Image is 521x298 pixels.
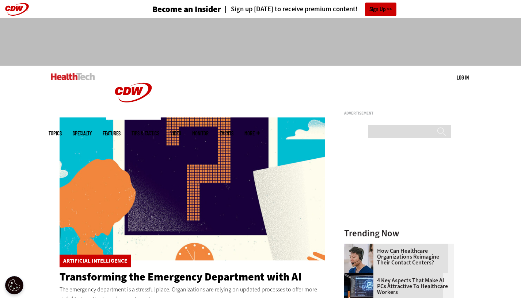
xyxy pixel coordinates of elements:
[51,73,95,80] img: Home
[344,278,449,295] a: 4 Key Aspects That Make AI PCs Attractive to Healthcare Workers
[344,229,454,238] h3: Trending Now
[221,6,358,13] a: Sign up [DATE] to receive premium content!
[344,244,373,273] img: Healthcare contact center
[170,131,181,136] a: Video
[344,244,377,249] a: Healthcare contact center
[220,131,233,136] a: Events
[457,74,469,81] a: Log in
[344,118,454,209] iframe: advertisement
[49,131,62,136] span: Topics
[128,26,393,58] iframe: advertisement
[457,74,469,81] div: User menu
[60,117,325,260] img: illustration of question mark
[60,270,301,284] a: Transforming the Emergency Department with AI
[125,5,221,13] a: Become an Insider
[5,276,23,294] div: Cookie Settings
[365,3,396,16] a: Sign Up
[106,114,161,121] a: CDW
[344,273,377,279] a: Desktop monitor with brain AI concept
[5,276,23,294] button: Open Preferences
[192,131,209,136] a: MonITor
[103,131,121,136] a: Features
[244,131,260,136] span: More
[344,248,449,266] a: How Can Healthcare Organizations Reimagine Their Contact Centers?
[106,66,161,120] img: Home
[152,5,221,13] h3: Become an Insider
[73,131,92,136] span: Specialty
[63,258,127,264] a: Artificial Intelligence
[132,131,159,136] a: Tips & Tactics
